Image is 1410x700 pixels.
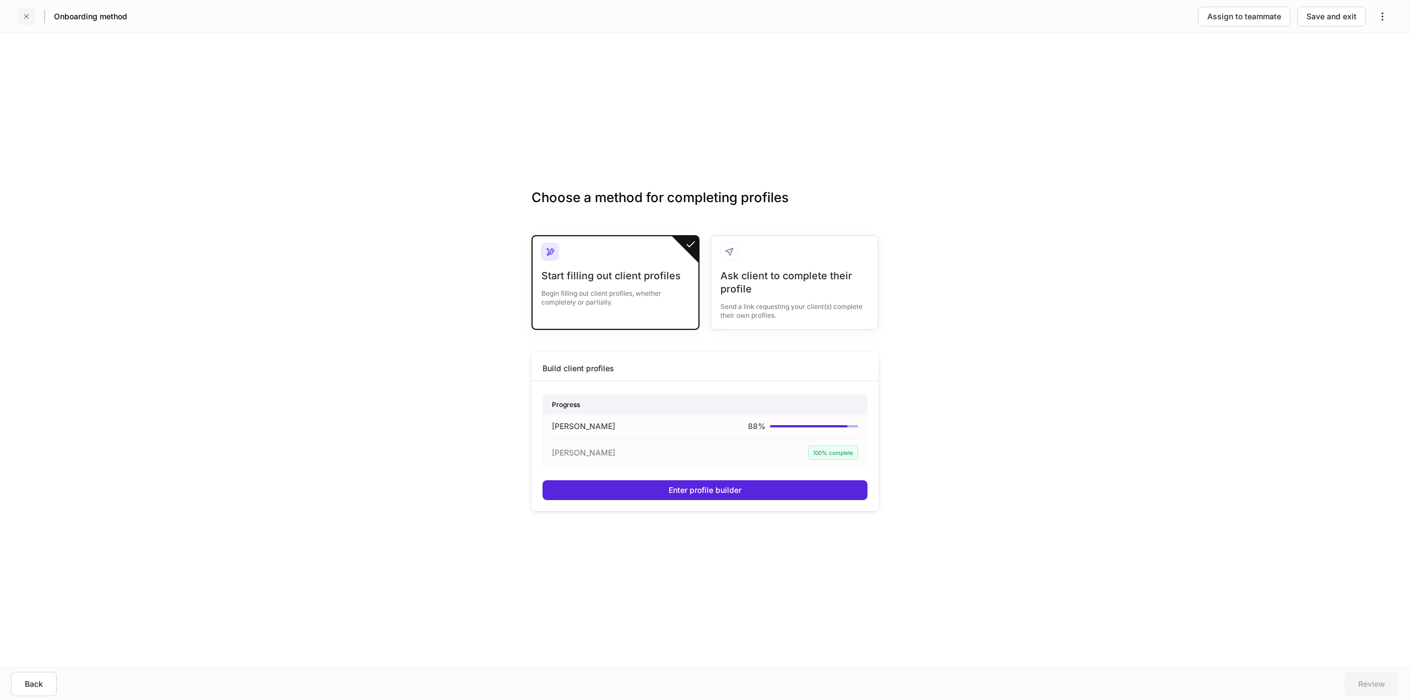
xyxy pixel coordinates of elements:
div: Build client profiles [543,363,614,374]
h5: Onboarding method [54,11,127,22]
button: Back [11,672,57,696]
button: Enter profile builder [543,480,867,500]
p: [PERSON_NAME] [552,421,615,432]
div: Assign to teammate [1207,11,1281,22]
div: Begin filling out client profiles, whether completely or partially. [541,283,690,307]
div: Start filling out client profiles [541,269,690,283]
h3: Choose a method for completing profiles [532,189,878,224]
div: 100% complete [808,446,858,460]
div: Save and exit [1306,11,1357,22]
p: 88 % [748,421,766,432]
div: Ask client to complete their profile [720,269,869,296]
button: Save and exit [1297,7,1366,26]
p: [PERSON_NAME] [552,447,615,458]
div: Send a link requesting your client(s) complete their own profiles. [720,296,869,320]
button: Review [1344,672,1399,696]
div: Enter profile builder [669,485,741,496]
div: Review [1358,679,1385,690]
div: Back [25,679,43,690]
button: Assign to teammate [1198,7,1290,26]
div: Progress [543,395,867,414]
